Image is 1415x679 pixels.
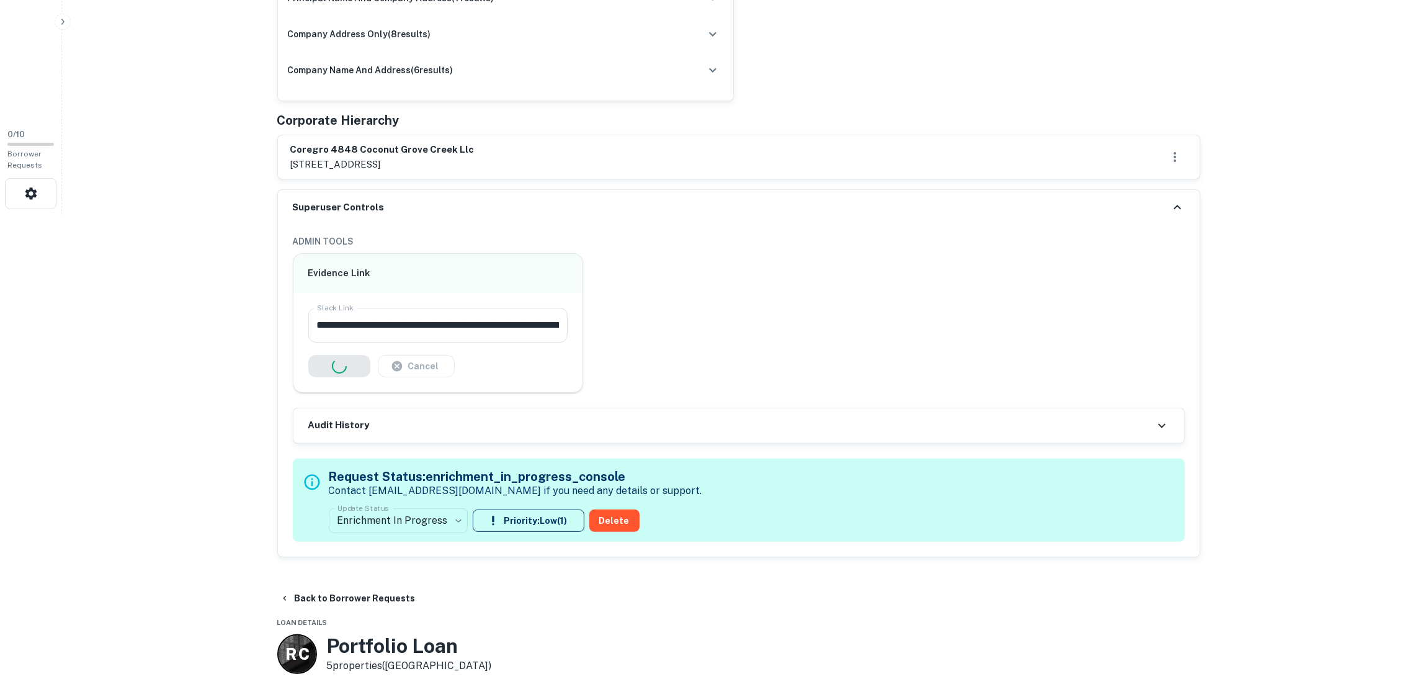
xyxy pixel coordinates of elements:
span: Loan Details [277,619,328,626]
h6: company name and address ( 6 results) [288,63,453,77]
label: Update Status [337,503,389,513]
h6: Evidence Link [308,266,568,281]
p: 5 properties ([GEOGRAPHIC_DATA]) [327,659,492,673]
button: Priority:Low(1) [473,510,584,532]
h6: company address only ( 8 results) [288,27,431,41]
h6: Audit History [308,418,370,433]
h5: Corporate Hierarchy [277,111,400,130]
p: Contact [EMAIL_ADDRESS][DOMAIN_NAME] if you need any details or support. [329,483,702,498]
button: Delete [589,510,640,532]
span: 0 / 10 [7,130,25,139]
label: Slack Link [317,302,354,313]
div: Enrichment In Progress [329,503,468,538]
span: Borrower Requests [7,150,42,169]
p: R C [285,642,308,666]
h5: Request Status: enrichment_in_progress_console [329,467,702,486]
h6: coregro 4848 coconut grove creek llc [290,143,475,157]
h6: ADMIN TOOLS [293,235,1185,248]
p: [STREET_ADDRESS] [290,157,475,172]
h3: Portfolio Loan [327,634,492,658]
button: Back to Borrower Requests [275,587,421,609]
h6: Superuser Controls [293,200,385,215]
iframe: Chat Widget [1353,580,1415,639]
